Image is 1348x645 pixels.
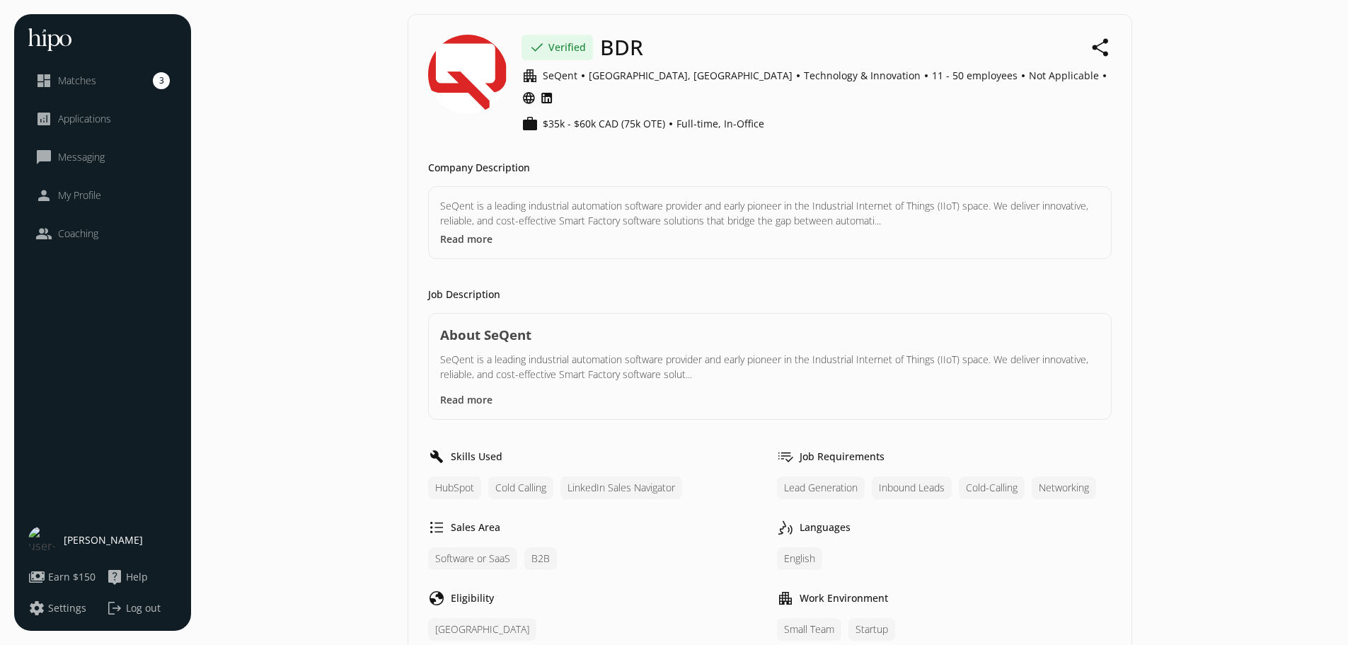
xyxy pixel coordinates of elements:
h5: Company Description [428,161,530,175]
a: chat_bubble_outlineMessaging [35,149,170,166]
span: Applications [58,112,111,126]
span: SeQent [543,69,577,83]
div: Verified [522,35,593,60]
span: Coaching [58,227,98,241]
img: hh-logo-white [28,28,71,51]
h5: Sales Area [451,520,500,535]
span: [PERSON_NAME] [64,533,143,547]
span: [GEOGRAPHIC_DATA] [428,618,536,641]
span: tv_options_edit_channels [777,448,794,465]
button: Read more [440,232,492,246]
p: SeQent is a leading industrial automation software provider and early pioneer in the Industrial I... [440,352,1100,382]
h5: Languages [800,520,851,535]
span: Settings [48,601,86,615]
span: Log out [126,601,161,615]
span: Lead Generation [777,476,865,499]
span: work [522,115,538,132]
p: SeQent is a leading industrial automation software provider and early pioneer in the Industrial I... [440,198,1100,228]
h5: Job Description [428,287,500,302]
span: apartment [777,590,794,607]
h5: Job Requirements [800,450,885,464]
a: peopleCoaching [35,225,170,242]
h5: Eligibility [451,591,494,605]
span: Cold-Calling [959,476,1025,499]
button: live_helpHelp [106,569,148,586]
span: Software or SaaS [428,547,517,570]
span: Startup [848,618,895,641]
span: apartment [522,67,538,84]
button: share [1090,35,1112,60]
span: 3 [153,72,170,89]
span: Earn $150 [48,570,96,584]
span: dashboard [35,72,52,89]
span: Help [126,570,148,584]
span: Messaging [58,150,105,164]
button: settingsSettings [28,600,86,617]
span: globe [428,590,445,607]
span: people [35,225,52,242]
span: chat_bubble_outline [35,149,52,166]
span: payments [28,569,45,586]
strong: About SeQent [440,326,531,343]
a: analyticsApplications [35,110,170,127]
h1: BDR [600,35,643,60]
span: B2B [524,547,557,570]
span: $35k - $60k CAD (75k OTE) [543,117,665,131]
span: build [428,448,445,465]
span: Cold Calling [488,476,553,499]
span: Small Team [777,618,841,641]
span: My Profile [58,188,101,202]
span: voice_selection [777,519,794,536]
img: Company logo [428,35,507,114]
span: format_list_bulleted [428,519,445,536]
span: logout [106,600,123,617]
span: [GEOGRAPHIC_DATA], [GEOGRAPHIC_DATA] [589,69,793,83]
span: settings [28,600,45,617]
a: live_helpHelp [106,569,177,586]
h5: Skills Used [451,450,502,464]
span: Inbound Leads [872,476,952,499]
button: Read more [440,392,492,407]
span: done [529,39,546,56]
img: user-photo [28,526,57,554]
a: personMy Profile [35,187,170,204]
span: English [777,547,822,570]
span: HubSpot [428,476,481,499]
span: Not Applicable [1029,69,1099,83]
button: paymentsEarn $150 [28,569,96,586]
span: analytics [35,110,52,127]
span: person [35,187,52,204]
span: 11 - 50 employees [932,69,1018,83]
span: Full-time, In-Office [676,117,764,131]
span: Technology & Innovation [804,69,921,83]
a: dashboardMatches3 [35,72,170,89]
span: LinkedIn Sales Navigator [560,476,682,499]
span: live_help [106,569,123,586]
span: Networking [1032,476,1096,499]
button: logoutLog out [106,600,177,617]
span: Matches [58,74,96,88]
a: paymentsEarn $150 [28,569,99,586]
a: settingsSettings [28,600,99,617]
h5: Work Environment [800,591,888,605]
